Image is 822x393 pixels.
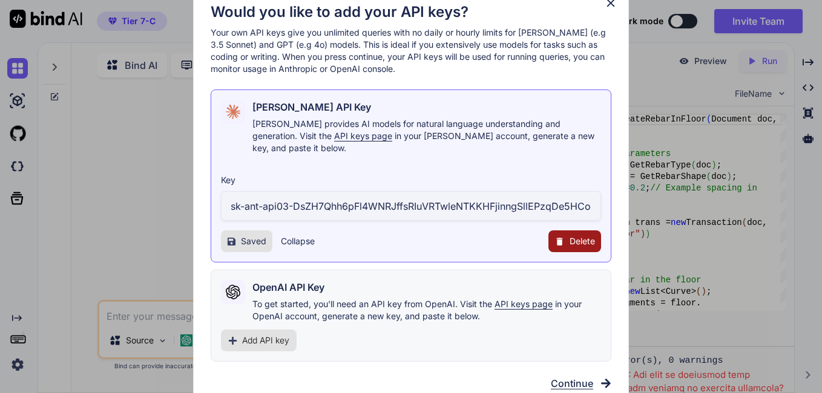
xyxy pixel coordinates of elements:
[241,235,266,247] span: Saved
[548,230,601,252] button: Delete
[334,131,392,141] span: API keys page
[252,100,371,114] h2: [PERSON_NAME] API Key
[252,118,601,154] p: [PERSON_NAME] provides AI models for natural language understanding and generation. Visit the in ...
[242,334,289,346] span: Add API key
[211,27,611,75] p: Your own API keys give you unlimited queries with no daily or hourly limits for [PERSON_NAME] (e....
[221,174,601,186] h3: Key
[570,235,595,247] span: Delete
[221,191,601,221] input: Enter API Key
[281,235,315,247] button: Collapse
[211,2,611,22] h1: Would you like to add your API keys?
[551,376,593,391] span: Continue
[495,299,553,309] span: API keys page
[551,376,611,391] button: Continue
[252,298,601,322] p: To get started, you'll need an API key from OpenAI. Visit the in your OpenAI account, generate a ...
[252,280,324,294] h2: OpenAI API Key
